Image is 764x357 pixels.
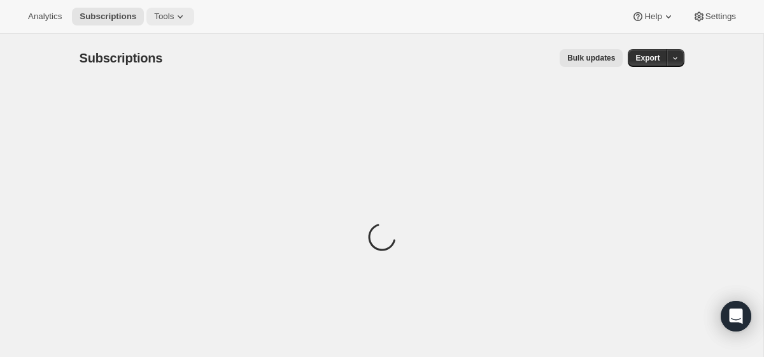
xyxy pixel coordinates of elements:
[72,8,144,25] button: Subscriptions
[567,53,615,63] span: Bulk updates
[705,11,736,22] span: Settings
[624,8,682,25] button: Help
[644,11,661,22] span: Help
[28,11,62,22] span: Analytics
[560,49,623,67] button: Bulk updates
[80,51,163,65] span: Subscriptions
[80,11,136,22] span: Subscriptions
[635,53,660,63] span: Export
[146,8,194,25] button: Tools
[20,8,69,25] button: Analytics
[154,11,174,22] span: Tools
[721,301,751,331] div: Open Intercom Messenger
[628,49,667,67] button: Export
[685,8,744,25] button: Settings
